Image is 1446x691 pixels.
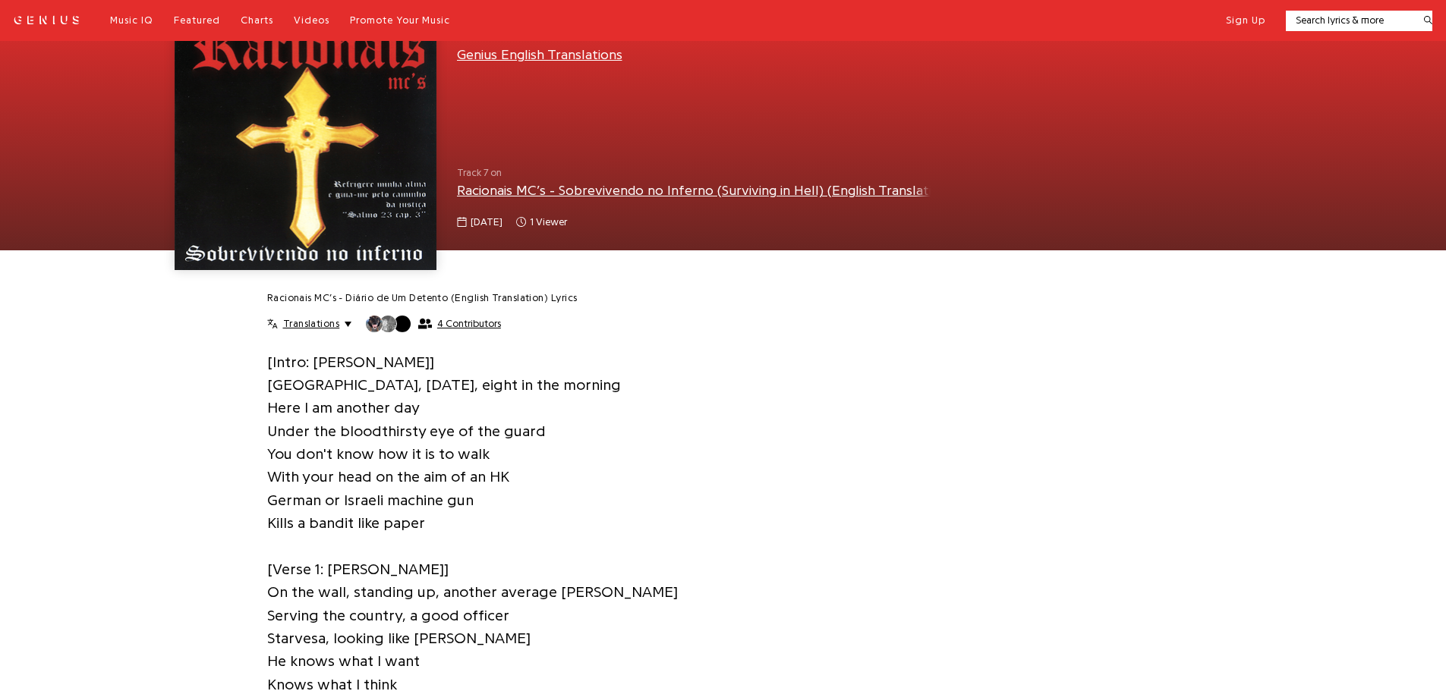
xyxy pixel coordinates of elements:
span: Promote Your Music [350,15,450,25]
span: 1 viewer [516,215,567,230]
span: Charts [241,15,273,25]
span: 1 viewer [530,215,567,230]
input: Search lyrics & more [1286,13,1414,28]
a: Featured [174,14,220,27]
a: Promote Your Music [350,14,450,27]
h2: Racionais MC’s - Diário de Um Detento (English Translation) Lyrics [267,291,578,305]
span: Translations [283,317,339,331]
a: Racionais MC’s - Sobrevivendo no Inferno (Surviving in Hell) (English Translation)* [457,184,969,197]
button: 4 Contributors [365,315,501,333]
img: Cover art for Racionais MC’s - Diário de Um Detento (English Translation) by Genius English Trans... [175,9,436,270]
span: 4 Contributors [437,318,501,330]
span: Track 7 on [457,165,931,181]
span: Featured [174,15,220,25]
a: Charts [241,14,273,27]
span: Videos [294,15,329,25]
a: Genius English Translations [457,48,622,61]
span: Music IQ [110,15,153,25]
button: Translations [267,317,351,331]
a: Music IQ [110,14,153,27]
a: Videos [294,14,329,27]
span: [DATE] [471,215,502,230]
button: Sign Up [1226,14,1265,27]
